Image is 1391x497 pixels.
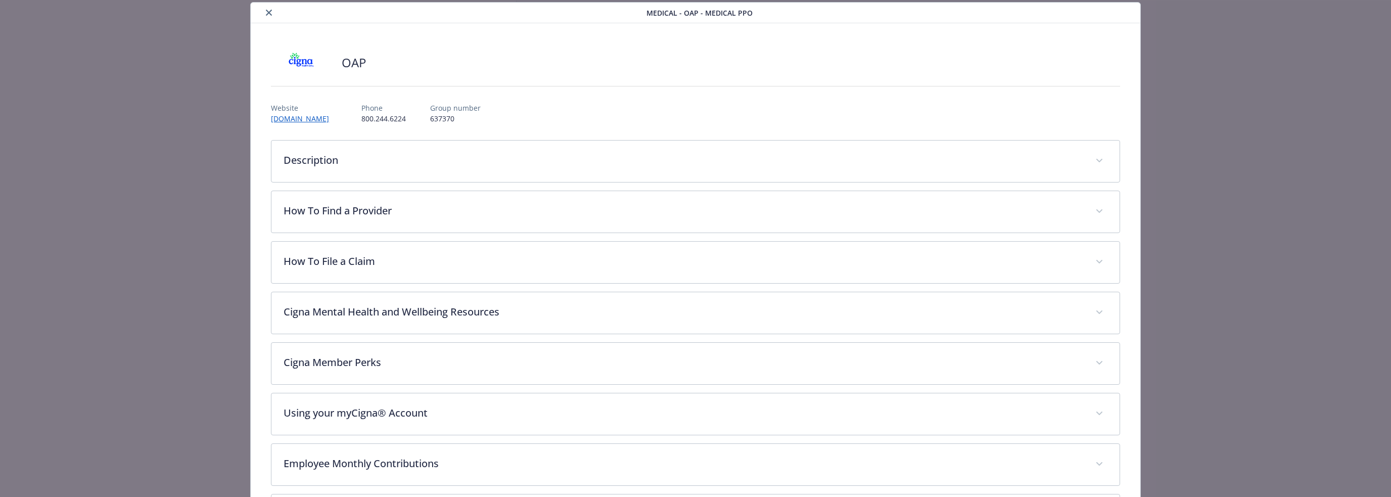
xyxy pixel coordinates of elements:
p: Cigna Member Perks [284,355,1083,370]
p: Phone [361,103,406,113]
p: Description [284,153,1083,168]
p: Employee Monthly Contributions [284,456,1083,471]
p: 637370 [430,113,481,124]
div: Description [271,141,1119,182]
h2: OAP [342,54,366,71]
img: CIGNA [271,48,332,78]
div: Employee Monthly Contributions [271,444,1119,485]
div: Cigna Member Perks [271,343,1119,384]
a: [DOMAIN_NAME] [271,114,337,123]
p: Using your myCigna® Account [284,405,1083,421]
p: Cigna Mental Health and Wellbeing Resources [284,304,1083,320]
div: Cigna Mental Health and Wellbeing Resources [271,292,1119,334]
div: How To File a Claim [271,242,1119,283]
span: Medical - OAP - Medical PPO [646,8,753,18]
p: 800.244.6224 [361,113,406,124]
p: How To File a Claim [284,254,1083,269]
button: close [263,7,275,19]
p: Group number [430,103,481,113]
div: Using your myCigna® Account [271,393,1119,435]
div: How To Find a Provider [271,191,1119,233]
p: How To Find a Provider [284,203,1083,218]
p: Website [271,103,337,113]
